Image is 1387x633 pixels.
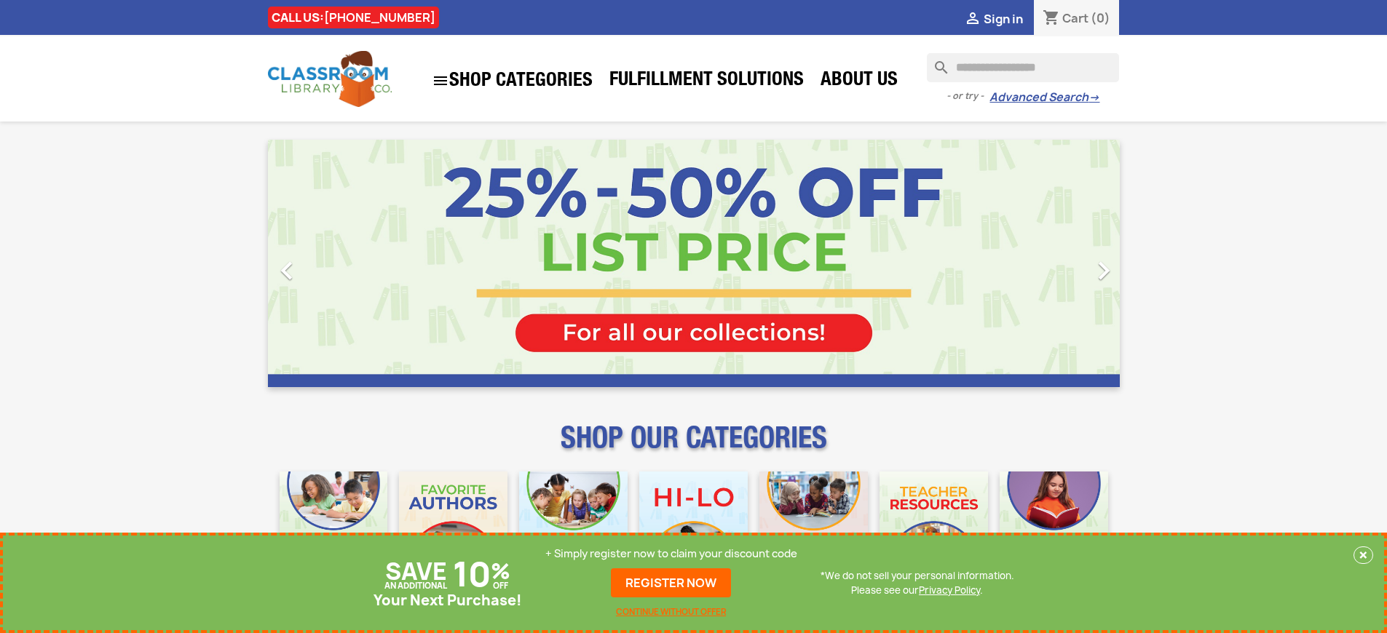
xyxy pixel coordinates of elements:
img: CLC_Bulk_Mobile.jpg [280,471,388,580]
p: SHOP OUR CATEGORIES [268,434,1120,460]
img: CLC_Phonics_And_Decodables_Mobile.jpg [519,471,628,580]
i:  [964,11,981,28]
i:  [1086,252,1122,289]
a: About Us [813,67,905,96]
i: search [927,53,944,71]
a: [PHONE_NUMBER] [324,9,435,25]
div: CALL US: [268,7,439,28]
a: Fulfillment Solutions [602,67,811,96]
ul: Carousel container [268,140,1120,387]
span: Cart [1062,10,1088,26]
img: CLC_Favorite_Authors_Mobile.jpg [399,471,507,580]
a: Next [992,140,1120,387]
img: CLC_Teacher_Resources_Mobile.jpg [880,471,988,580]
a:  Sign in [964,11,1023,27]
img: CLC_HiLo_Mobile.jpg [639,471,748,580]
a: SHOP CATEGORIES [424,65,600,97]
span: - or try - [947,89,989,103]
a: Advanced Search→ [989,90,1099,105]
span: → [1088,90,1099,105]
span: (0) [1091,10,1110,26]
img: CLC_Dyslexia_Mobile.jpg [1000,471,1108,580]
img: CLC_Fiction_Nonfiction_Mobile.jpg [759,471,868,580]
i: shopping_cart [1043,10,1060,28]
img: Classroom Library Company [268,51,392,107]
i:  [269,252,305,289]
input: Search [927,53,1119,82]
a: Previous [268,140,396,387]
i:  [432,72,449,89]
span: Sign in [984,11,1023,27]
